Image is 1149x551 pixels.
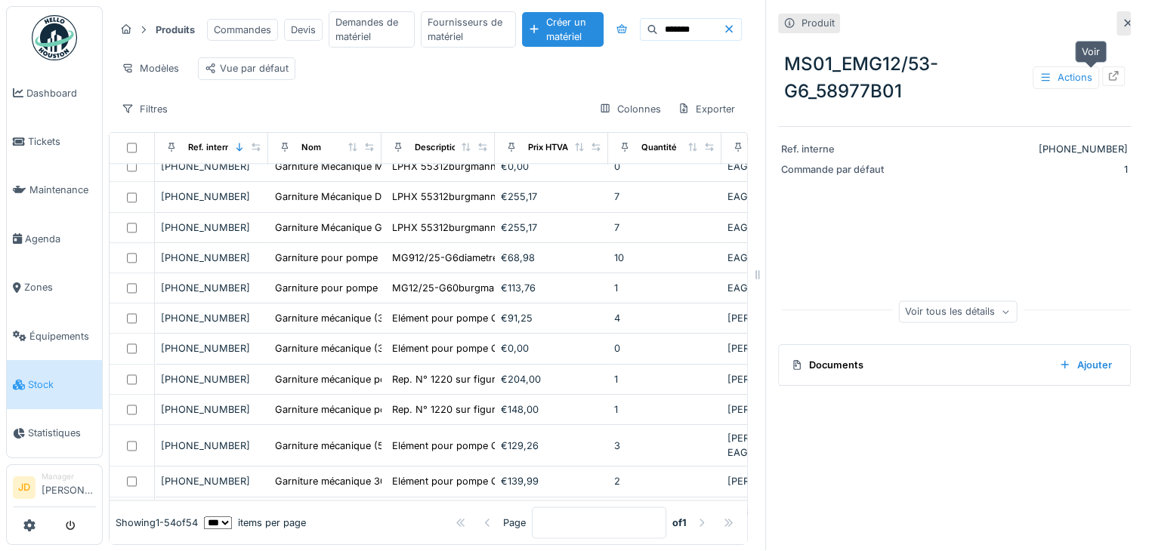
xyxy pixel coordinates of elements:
div: [PHONE_NUMBER] [161,251,262,265]
a: Dashboard [7,69,102,117]
div: [PHONE_NUMBER] [161,189,262,204]
span: EAGLE BURGMANN [727,161,820,172]
div: 1 [614,281,715,295]
div: Page [503,516,526,530]
div: [PHONE_NUMBER] [161,220,262,235]
span: Maintenance [29,183,96,197]
div: 2 [614,474,715,488]
span: Statistiques [28,426,96,440]
div: Demandes de matériel [329,11,415,48]
div: 10 [614,251,715,265]
div: Description [415,141,462,154]
div: €139,99 [501,474,602,488]
div: Elément pour pompe CN 80-160Repère n° 1220 sur ... [392,474,641,488]
div: Garniture pour pompe [PERSON_NAME] MX 150 CV [275,251,516,265]
div: Actions [1033,66,1099,88]
div: Fournisseurs de matériel [421,11,516,48]
a: Zones [7,263,102,312]
div: Manager [42,471,96,482]
a: JD Manager[PERSON_NAME] [13,471,96,507]
div: 1 [614,372,715,386]
span: Tickets [28,134,96,149]
div: €204,00 [501,372,602,386]
div: Garniture mécanique pour pompe CN 32-200 [275,372,486,386]
span: Agenda [25,232,96,246]
span: EAGLE BURGMANN [727,447,820,458]
div: [PHONE_NUMBER] [161,372,262,386]
li: [PERSON_NAME] [42,471,96,503]
div: Rep. N° 1220 sur figure 50Elément pour pompe Co... [392,402,637,417]
div: [PHONE_NUMBER] [161,281,262,295]
div: Elément pour pompe CN 32-160 [392,341,541,356]
div: Vue par défaut [205,61,289,75]
summary: DocumentsAjouter [785,351,1124,379]
span: Stock [28,377,96,392]
div: Voir tous les détails [898,300,1017,322]
div: €0,00 [501,341,602,356]
span: Équipements [29,329,96,343]
div: Elément pour pompe CN 32-125MG12/30-G60 AQ1VGG [392,311,650,325]
div: Colonnes [592,98,668,120]
div: €91,25 [501,311,602,325]
div: Showing 1 - 54 of 54 [116,516,198,530]
span: [PERSON_NAME] PUMPS [727,432,846,444]
span: [PERSON_NAME] PUMPS [727,374,846,385]
strong: of 1 [672,516,687,530]
a: Maintenance [7,166,102,214]
div: €113,76 [501,281,602,295]
div: MG12/25-G60burgmann ref 1000091158burgmann seal... [392,281,656,295]
span: Zones [24,280,96,294]
strong: Produits [150,23,201,37]
div: Ajouter [1053,355,1118,375]
div: Documents [791,358,1047,372]
div: MG912/25-G6diametre 25 [392,251,513,265]
div: Nom [301,141,321,154]
div: Ref. interne [188,141,236,154]
div: 1 [900,162,1128,177]
li: JD [13,476,36,499]
div: [PHONE_NUMBER] [161,341,262,356]
div: [PHONE_NUMBER] [161,402,262,417]
span: [PERSON_NAME] PUMPS [727,312,846,324]
div: Commandes [207,19,278,41]
div: 0 [614,159,715,174]
div: Garniture mécanique 30R M3N4 SBVGG L=38 [275,474,487,488]
div: Garniture mécanique (32-160) [275,341,414,356]
div: €0,00 [501,159,602,174]
a: Tickets [7,117,102,165]
div: 0 [614,341,715,356]
div: [PHONE_NUMBER] [161,439,262,453]
div: Garniture pour pompe stoppil : Promass 60 [275,281,476,295]
div: Commande par défaut [781,162,894,177]
div: Elément pour pompe CN 50-20030R M3N4 SBVGGL [392,439,635,453]
div: 4 [614,311,715,325]
div: [PHONE_NUMBER] [161,474,262,488]
div: €255,17 [501,220,602,235]
span: [PERSON_NAME] PUMPS [727,404,846,415]
div: 7 [614,189,715,204]
div: items per page [204,516,306,530]
div: Garniture Mécanique MG12 pour pompe LPHX 55312 [275,159,520,174]
span: EAGLE BURGMANN [727,191,820,202]
div: Modèles [115,57,186,79]
div: Exporter [671,98,742,120]
span: EAGLE BURGMANN [727,282,820,294]
div: Filtres [115,98,175,120]
a: Stock [7,360,102,408]
div: Produit [802,16,835,30]
span: Dashboard [26,86,96,100]
span: [PERSON_NAME] PUMPS [727,343,846,354]
div: Devis [284,19,323,41]
div: €68,98 [501,251,602,265]
a: Équipements [7,312,102,360]
div: Garniture Mécanique DROITE Pompe à vide LPHX 55312 [275,189,534,204]
span: [PERSON_NAME] PUMPS [727,476,846,487]
div: Rep. N° 1220 sur figure 50Elément pour pompe Co... [392,372,637,386]
div: [PHONE_NUMBER] [161,311,262,325]
div: Garniture mécanique pour pompe CN 32-200 [275,402,486,417]
div: Ref. interne [781,142,894,156]
div: 1 [614,402,715,417]
div: Quantité [641,141,677,154]
span: EAGLE BURGMANN [727,222,820,233]
div: Créer un matériel [522,12,604,47]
